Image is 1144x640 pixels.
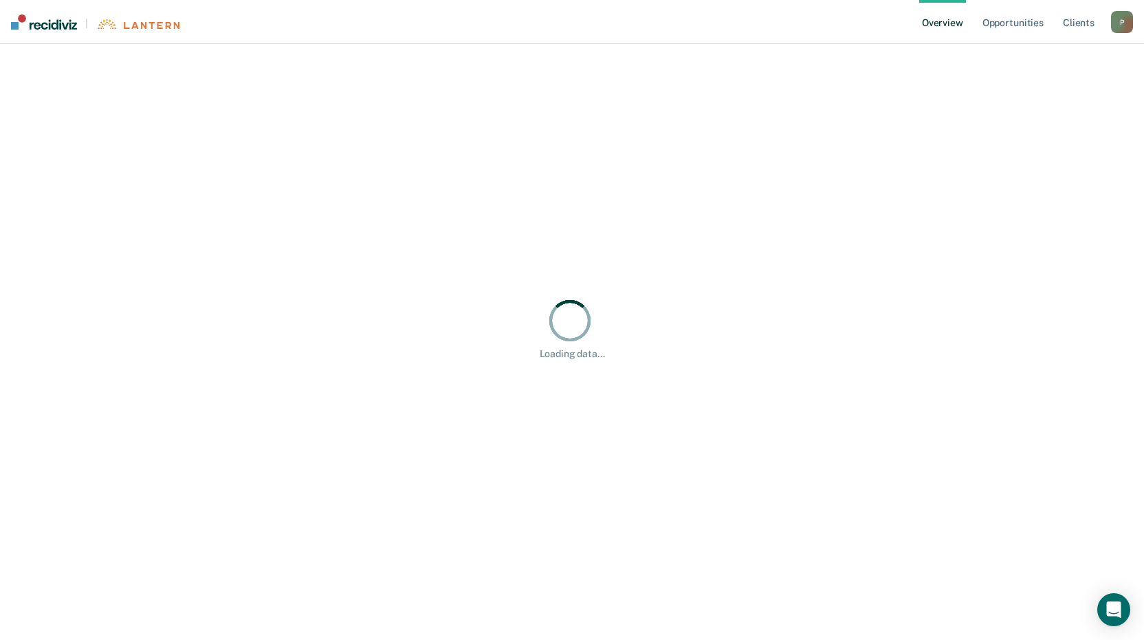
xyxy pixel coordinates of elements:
[96,19,179,30] img: Lantern
[11,14,179,30] a: |
[1097,593,1130,626] div: Open Intercom Messenger
[11,14,77,30] img: Recidiviz
[540,348,605,360] div: Loading data...
[77,18,96,30] span: |
[1111,11,1133,33] button: P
